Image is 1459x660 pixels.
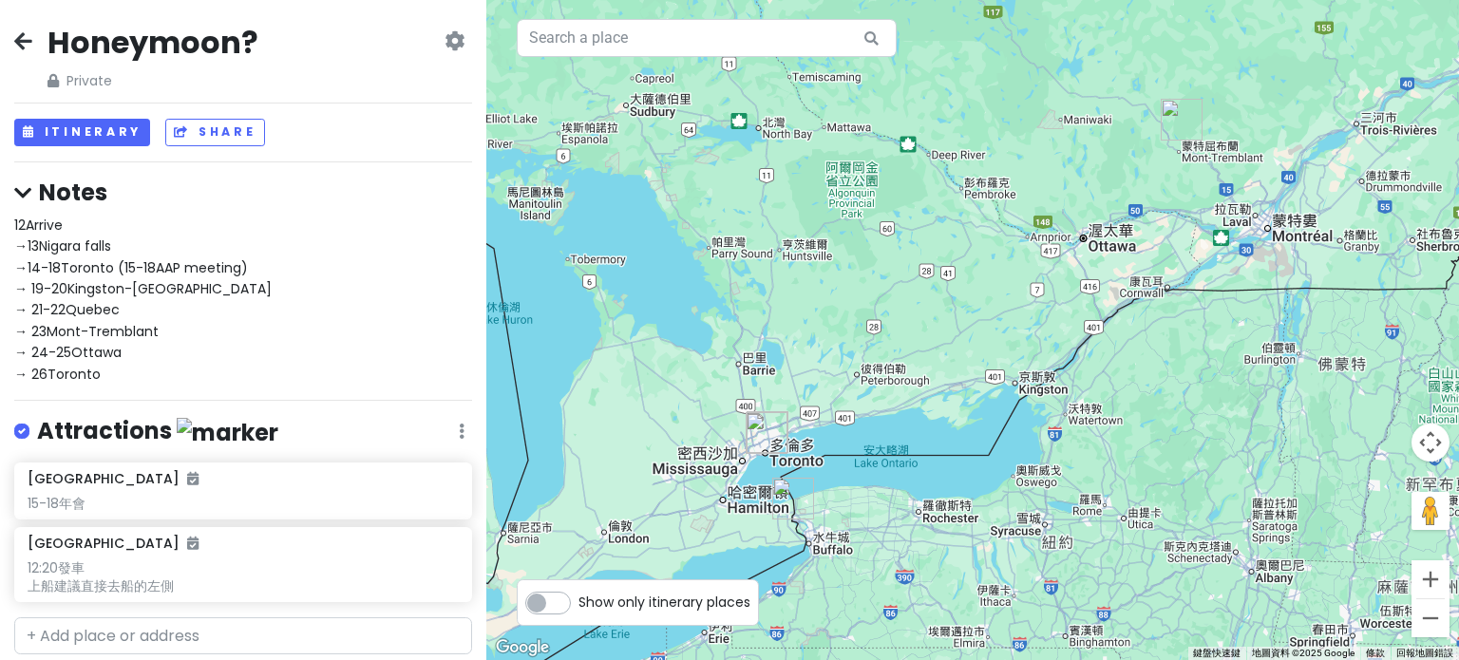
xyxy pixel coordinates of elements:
button: 地圖攝影機控制項 [1412,424,1450,462]
button: Share [165,119,264,146]
button: 縮小 [1412,599,1450,637]
span: Private [47,70,258,91]
div: Niagara Falls [772,478,814,519]
span: 12Arrive →13Nigara falls →14-18Toronto (15-18AAP meeting) → 19-20Kingston-[GEOGRAPHIC_DATA] → 21-... [14,216,272,384]
button: 放大 [1412,560,1450,598]
input: Search a place [517,19,897,57]
a: 在 Google 地圖上開啟這個區域 (開啟新視窗) [491,635,554,660]
div: St. Lawrence Market [747,411,788,453]
a: 條款 (在新分頁中開啟) [1366,648,1385,658]
button: Itinerary [14,119,150,146]
div: 15-18年會 [28,495,458,512]
input: + Add place or address [14,617,472,655]
div: 139 Chem. au Pied de la Montagne [1161,99,1203,141]
button: 將衣夾人拖曳到地圖上，就能開啟街景服務 [1412,492,1450,530]
h4: Attractions [37,416,278,447]
h4: Notes [14,178,472,207]
div: Metro Toronto Convention Centre [746,412,787,454]
span: 地圖資料 ©2025 Google [1252,648,1355,658]
div: 12:20發車 上船建議直接去船的左側 [28,559,458,594]
a: 回報地圖錯誤 [1396,648,1453,658]
i: Added to itinerary [187,472,199,485]
i: Added to itinerary [187,537,199,550]
h2: Honeymoon? [47,23,258,63]
img: marker [177,418,278,447]
span: Show only itinerary places [578,592,750,613]
h6: [GEOGRAPHIC_DATA] [28,470,199,487]
button: 鍵盤快速鍵 [1193,647,1241,660]
img: Google [491,635,554,660]
h6: [GEOGRAPHIC_DATA] [28,535,199,552]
